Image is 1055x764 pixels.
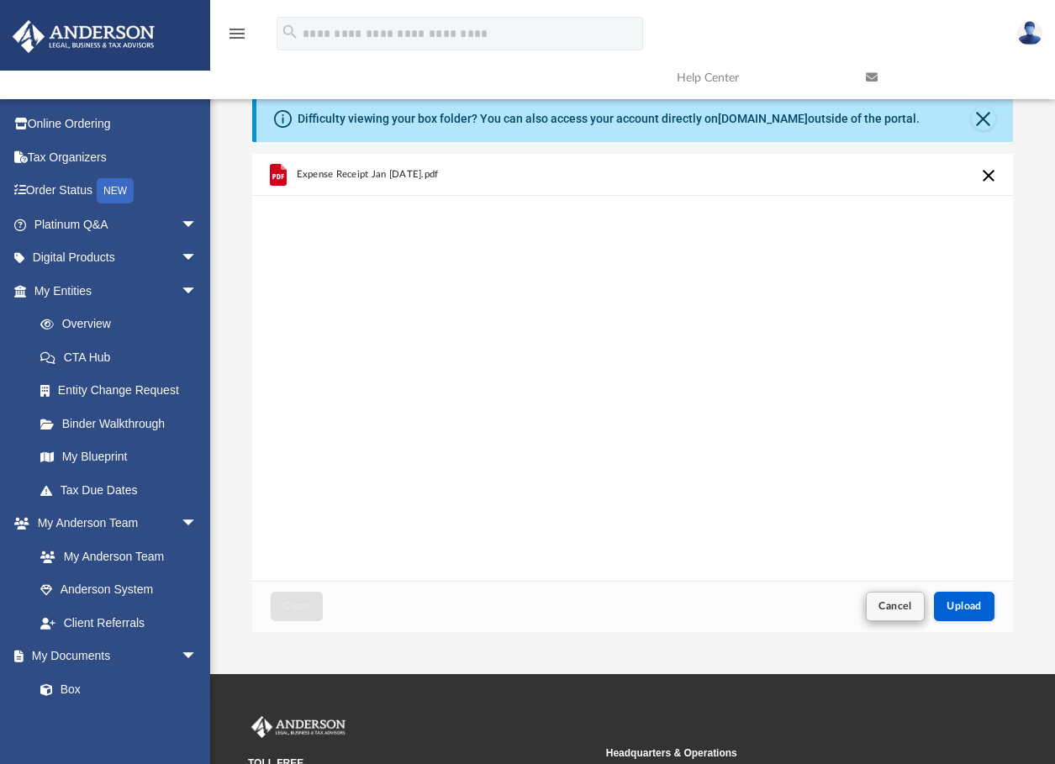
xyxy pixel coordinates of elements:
button: Cancel [866,592,925,621]
a: My Blueprint [24,440,214,474]
a: Order StatusNEW [12,174,223,208]
a: My Entitiesarrow_drop_down [12,274,223,308]
a: Digital Productsarrow_drop_down [12,241,223,275]
a: Entity Change Request [24,374,223,408]
a: [DOMAIN_NAME] [718,112,808,125]
a: Tax Organizers [12,140,223,174]
i: search [281,23,299,41]
a: Binder Walkthrough [24,407,223,440]
i: menu [227,24,247,44]
div: Difficulty viewing your box folder? You can also access your account directly on outside of the p... [298,110,920,128]
img: Anderson Advisors Platinum Portal [248,716,349,738]
small: Headquarters & Operations [606,746,952,761]
span: arrow_drop_down [181,507,214,541]
span: Cancel [878,601,912,611]
a: Online Ordering [12,108,223,141]
a: My Anderson Team [24,540,206,573]
button: Close [972,107,995,130]
img: Anderson Advisors Platinum Portal [8,20,160,53]
a: My Anderson Teamarrow_drop_down [12,507,214,540]
span: arrow_drop_down [181,241,214,276]
button: Upload [934,592,994,621]
div: grid [252,154,1013,581]
span: Expense Receipt Jan [DATE].pdf [297,169,439,180]
span: arrow_drop_down [181,274,214,308]
button: Cancel this upload [979,166,1000,186]
div: Upload [252,154,1013,632]
a: Help Center [664,45,853,111]
a: Anderson System [24,573,214,607]
div: NEW [97,178,134,203]
span: arrow_drop_down [181,208,214,242]
span: arrow_drop_down [181,640,214,674]
a: Meeting Minutes [24,706,214,740]
button: Close [271,592,323,621]
span: Upload [947,601,982,611]
img: User Pic [1017,21,1042,45]
a: Client Referrals [24,606,214,640]
a: Platinum Q&Aarrow_drop_down [12,208,223,241]
a: CTA Hub [24,340,223,374]
a: Tax Due Dates [24,473,223,507]
a: Overview [24,308,223,341]
a: Box [24,672,206,706]
a: My Documentsarrow_drop_down [12,640,214,673]
a: menu [227,32,247,44]
span: Close [283,601,310,611]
